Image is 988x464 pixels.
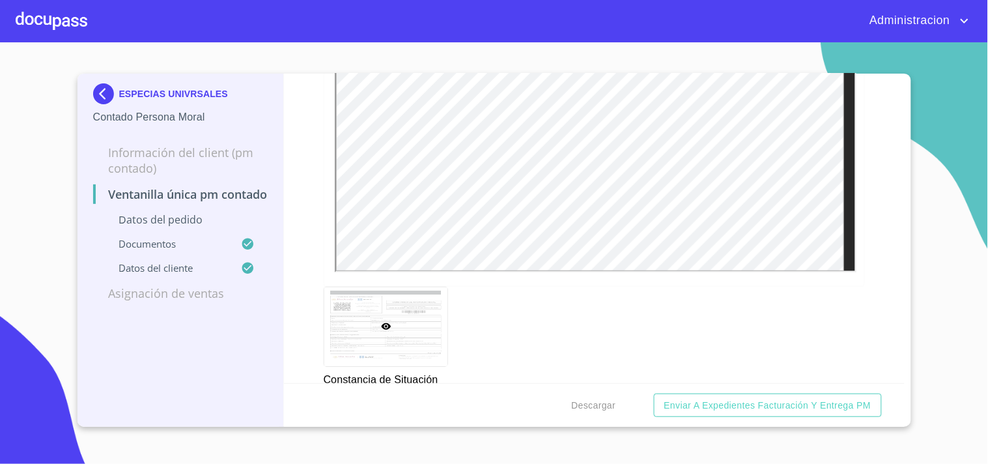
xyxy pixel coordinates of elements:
div: ESPECIAS UNIVRSALES [93,83,268,109]
p: Datos del cliente [93,261,242,274]
p: Contado Persona Moral [93,109,268,125]
p: Datos del pedido [93,212,268,227]
p: Constancia de Situación Fiscal / Comprobante de Domicilio Beneficiarios Controladores [324,367,447,435]
span: Administracion [860,10,957,31]
p: Asignación de Ventas [93,285,268,301]
button: Descargar [566,394,621,418]
span: Enviar a Expedientes Facturación y Entrega PM [664,398,871,414]
span: Descargar [571,398,615,414]
button: Enviar a Expedientes Facturación y Entrega PM [654,394,882,418]
button: account of current user [860,10,972,31]
p: ESPECIAS UNIVRSALES [119,89,228,99]
p: Documentos [93,237,242,250]
p: Ventanilla única PM contado [93,186,268,202]
p: Información del Client (PM contado) [93,145,268,176]
img: Docupass spot blue [93,83,119,104]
